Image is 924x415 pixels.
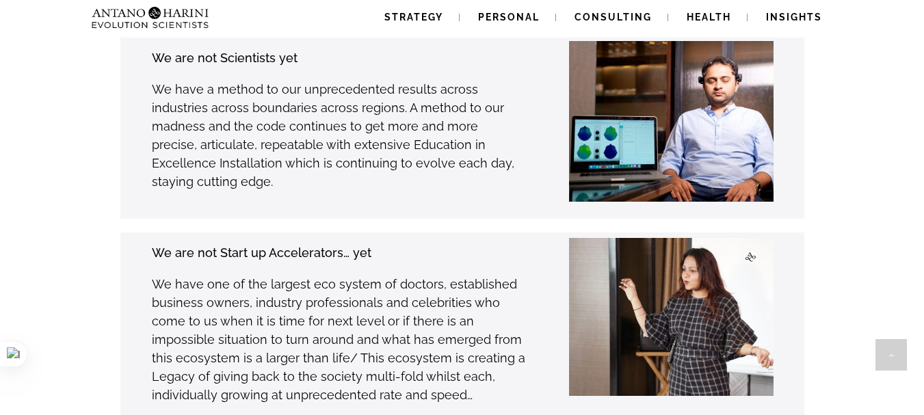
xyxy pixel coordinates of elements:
p: We have a method to our unprecedented results across industries across boundaries across regions.... [152,80,526,191]
img: Sonika [561,238,797,396]
span: Insights [766,12,822,23]
p: We have one of the largest eco system of doctors, established business owners, industry professio... [152,275,526,404]
img: Neel [569,41,784,202]
span: Health [687,12,731,23]
strong: We are not Start up Accelerators… yet [152,245,371,260]
span: Strategy [384,12,443,23]
span: Personal [478,12,540,23]
span: Consulting [575,12,652,23]
strong: We are not Scientists yet [152,51,298,65]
